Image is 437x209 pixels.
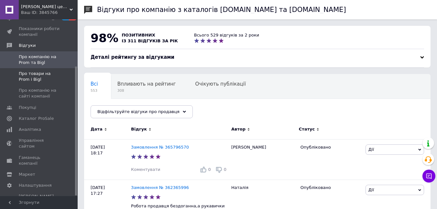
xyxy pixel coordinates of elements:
[368,147,374,152] span: Дії
[19,71,60,82] span: Про товари на Prom і Bigl
[91,126,103,132] span: Дата
[19,116,54,121] span: Каталог ProSale
[131,167,160,172] span: Коментувати
[117,88,176,93] span: 308
[368,187,374,192] span: Дії
[97,6,346,14] h1: Відгуки про компанію з каталогів [DOMAIN_NAME] та [DOMAIN_NAME]
[117,81,176,87] span: Впливають на рейтинг
[91,81,98,87] span: Всі
[21,10,78,16] div: Ваш ID: 3845766
[91,54,424,61] div: Деталі рейтингу за відгуками
[422,170,435,183] button: Чат з покупцем
[19,26,60,37] span: Показники роботи компанії
[19,105,36,110] span: Покупці
[19,172,35,177] span: Маркет
[91,54,174,60] span: Деталі рейтингу за відгуками
[84,99,169,123] div: Опубліковані без коментаря
[19,54,60,66] span: Про компанію на Prom та Bigl
[299,126,315,132] span: Статус
[195,81,246,87] span: Очікують публікації
[91,88,98,93] span: 553
[97,109,180,114] span: Відфільтруйте відгуки про продавця
[131,126,147,132] span: Відгук
[194,32,259,38] div: Всього 529 відгуків за 2 роки
[19,183,52,188] span: Налаштування
[19,127,41,132] span: Аналітика
[224,167,226,172] span: 0
[84,139,131,180] div: [DATE] 18:17
[208,167,211,172] span: 0
[91,31,118,45] span: 98%
[131,167,160,172] div: Коментувати
[19,43,36,48] span: Відгуки
[131,145,189,150] a: Замовлення № 365796570
[91,106,156,111] span: Опубліковані без комен...
[122,38,178,43] span: із 311 відгуків за рік
[300,144,361,150] div: Опубліковано
[228,139,297,180] div: [PERSON_NAME]
[300,185,361,191] div: Опубліковано
[131,185,189,190] a: Замовлення № 362365996
[19,138,60,149] span: Управління сайтом
[21,4,70,10] span: Садовий центр Велет www.velet.com.ua
[19,88,60,99] span: Про компанію на сайті компанії
[231,126,246,132] span: Автор
[19,155,60,166] span: Гаманець компанії
[122,33,155,37] span: позитивних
